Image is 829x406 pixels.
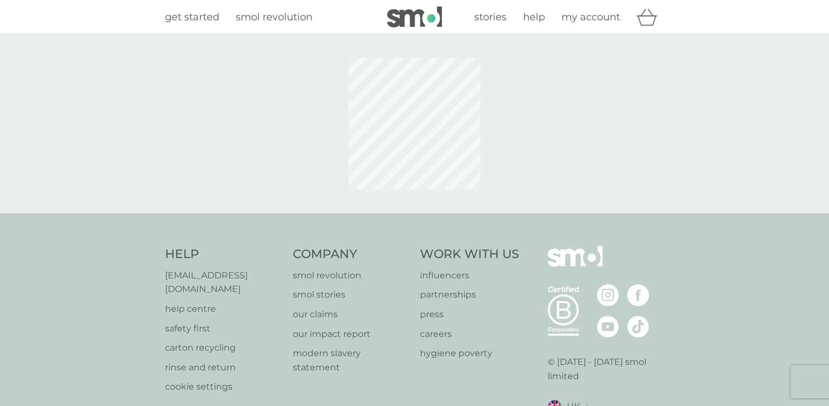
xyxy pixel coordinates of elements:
a: cookie settings [165,380,282,394]
a: smol revolution [236,9,313,25]
a: influencers [420,268,519,283]
a: rinse and return [165,361,282,375]
span: my account [561,11,620,23]
img: smol [387,7,442,27]
a: my account [561,9,620,25]
a: press [420,307,519,322]
a: carton recycling [165,341,282,355]
img: visit the smol Instagram page [597,284,619,306]
h4: Help [165,246,282,263]
span: help [523,11,545,23]
span: stories [474,11,507,23]
span: smol revolution [236,11,313,23]
img: visit the smol Tiktok page [627,316,649,338]
a: hygiene poverty [420,346,519,361]
a: smol revolution [293,268,410,283]
img: visit the smol Facebook page [627,284,649,306]
div: basket [637,6,664,28]
a: help [523,9,545,25]
span: get started [165,11,219,23]
a: careers [420,327,519,341]
a: our impact report [293,327,410,341]
a: [EMAIL_ADDRESS][DOMAIN_NAME] [165,268,282,296]
img: visit the smol Youtube page [597,316,619,338]
a: partnerships [420,288,519,302]
a: help centre [165,302,282,316]
a: get started [165,9,219,25]
h4: Company [293,246,410,263]
a: smol stories [293,288,410,302]
a: modern slavery statement [293,346,410,374]
a: safety first [165,322,282,336]
a: our claims [293,307,410,322]
a: stories [474,9,507,25]
h4: Work With Us [420,246,519,263]
img: smol [548,246,603,283]
p: © [DATE] - [DATE] smol limited [548,355,665,383]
